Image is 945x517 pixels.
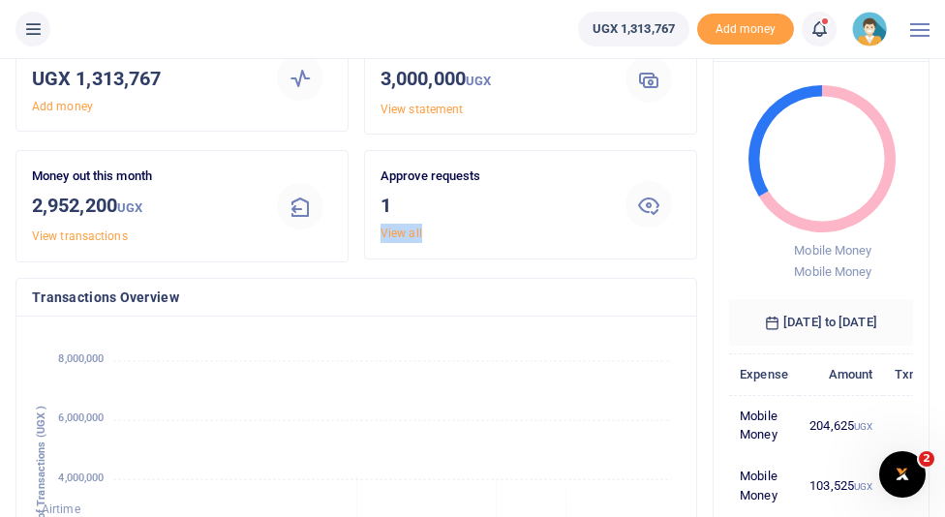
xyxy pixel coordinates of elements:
[117,200,142,215] small: UGX
[852,12,895,46] a: profile-user
[697,14,794,46] span: Add money
[879,451,926,498] iframe: Intercom live chat
[58,352,104,365] tspan: 8,000,000
[919,451,934,467] span: 2
[42,502,80,515] span: Airtime
[381,103,463,116] a: View statement
[381,227,422,240] a: View all
[466,74,491,88] small: UGX
[32,229,128,243] a: View transactions
[729,353,799,395] th: Expense
[32,287,681,308] h4: Transactions Overview
[697,20,794,35] a: Add money
[729,395,799,455] td: Mobile Money
[32,100,93,113] a: Add money
[799,353,883,395] th: Amount
[799,456,883,516] td: 103,525
[58,471,104,483] tspan: 4,000,000
[697,14,794,46] li: Toup your wallet
[58,411,104,424] tspan: 6,000,000
[794,264,871,279] span: Mobile Money
[570,12,697,46] li: Wallet ballance
[854,421,872,432] small: UGX
[729,299,913,346] h6: [DATE] to [DATE]
[32,191,254,223] h3: 2,952,200
[32,64,254,93] h3: UGX 1,313,767
[883,353,933,395] th: Txns
[381,64,602,96] h3: 3,000,000
[794,243,871,258] span: Mobile Money
[854,481,872,492] small: UGX
[852,12,887,46] img: profile-user
[381,191,602,220] h3: 1
[32,167,254,187] p: Money out this month
[578,12,689,46] a: UGX 1,313,767
[381,167,602,187] p: Approve requests
[799,395,883,455] td: 204,625
[729,456,799,516] td: Mobile Money
[883,395,933,455] td: 2
[593,19,675,39] span: UGX 1,313,767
